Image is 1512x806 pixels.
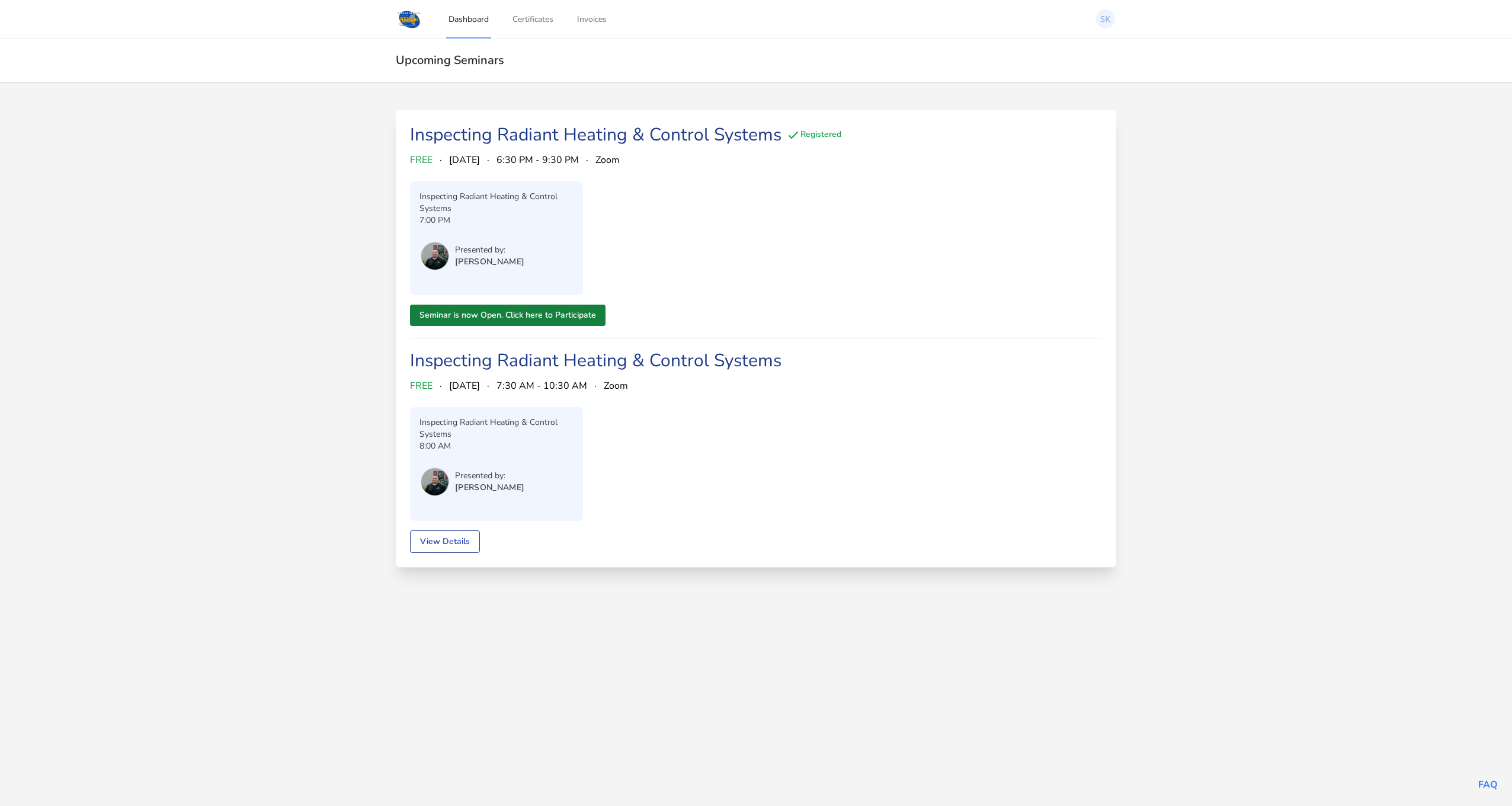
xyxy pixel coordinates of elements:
p: 8:00 AM [419,440,574,452]
img: Steven Kovacs [1096,9,1115,28]
div: Registered [786,128,841,142]
p: Inspecting Radiant Heating & Control Systems [419,417,574,440]
p: Inspecting Radiant Heating & Control Systems [419,191,574,215]
button: User menu [419,241,450,271]
span: · [440,379,442,393]
span: 6:30 PM - 9:30 PM [496,153,579,167]
span: · [586,153,588,167]
img: Logo [396,8,422,30]
p: Presented by: [455,244,525,256]
span: · [487,153,489,167]
span: [DATE] [449,379,480,393]
span: · [487,379,489,393]
span: FREE [410,153,433,167]
a: Seminar is now Open. Click here to Participate [410,305,606,326]
img: Chris Long [421,468,449,496]
a: View Details [410,530,480,553]
span: [DATE] [449,153,480,167]
a: Inspecting Radiant Heating & Control Systems [410,348,781,373]
a: FAQ [1478,778,1498,791]
span: Zoom [604,379,628,393]
span: · [440,153,442,167]
p: Presented by: [455,470,525,482]
button: User menu [419,466,450,497]
a: Inspecting Radiant Heating & Control Systems [410,123,781,147]
p: [PERSON_NAME] [455,482,525,494]
span: Zoom [595,153,620,167]
h2: Upcoming Seminars [396,53,1116,68]
p: 7:00 PM [419,215,574,226]
span: FREE [410,379,433,393]
p: [PERSON_NAME] [455,256,525,268]
img: Chris Long [421,242,449,270]
span: · [594,379,597,393]
span: 7:30 AM - 10:30 AM [496,379,587,393]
